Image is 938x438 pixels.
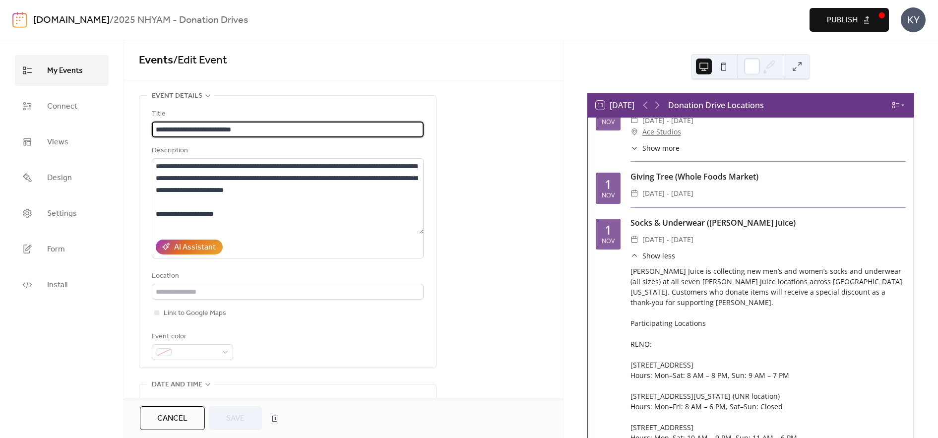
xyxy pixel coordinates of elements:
[174,242,216,253] div: AI Assistant
[156,240,223,254] button: AI Assistant
[15,234,109,264] a: Form
[630,115,638,126] div: ​
[164,308,226,319] span: Link to Google Maps
[152,379,202,391] span: Date and time
[642,188,693,199] span: [DATE] - [DATE]
[592,98,638,112] button: 13[DATE]
[139,50,173,71] a: Events
[47,134,68,150] span: Views
[15,126,109,157] a: Views
[605,178,612,190] div: 1
[47,242,65,257] span: Form
[15,55,109,86] a: My Events
[15,198,109,229] a: Settings
[12,12,27,28] img: logo
[630,143,638,153] div: ​
[33,11,110,30] a: [DOMAIN_NAME]
[827,14,858,26] span: Publish
[602,192,615,199] div: Nov
[293,397,324,409] div: End date
[630,188,638,199] div: ​
[140,406,205,430] button: Cancel
[668,99,764,111] div: Donation Drive Locations
[157,413,188,425] span: Cancel
[152,145,422,157] div: Description
[642,143,680,153] span: Show more
[110,11,114,30] b: /
[630,171,906,183] div: Giving Tree (Whole Foods Market)
[630,250,638,261] div: ​
[15,162,109,193] a: Design
[47,170,72,186] span: Design
[810,8,889,32] button: Publish
[642,115,693,126] span: [DATE] - [DATE]
[114,11,248,30] b: 2025 NHYAM - Donation Drives
[642,250,675,261] span: Show less
[630,217,906,229] div: Socks & Underwear ([PERSON_NAME] Juice)
[605,224,612,236] div: 1
[630,250,675,261] button: ​Show less
[602,238,615,245] div: Nov
[602,119,615,125] div: Nov
[47,99,77,115] span: Connect
[152,270,422,282] div: Location
[630,234,638,246] div: ​
[152,108,422,120] div: Title
[47,206,77,222] span: Settings
[630,126,638,138] div: ​
[47,63,83,79] span: My Events
[173,50,227,71] span: / Edit Event
[152,331,231,343] div: Event color
[901,7,926,32] div: KY
[15,91,109,122] a: Connect
[152,397,187,409] div: Start date
[152,90,202,102] span: Event details
[15,269,109,300] a: Install
[630,143,680,153] button: ​Show more
[47,277,67,293] span: Install
[642,234,693,246] span: [DATE] - [DATE]
[642,126,681,138] a: Ace Studios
